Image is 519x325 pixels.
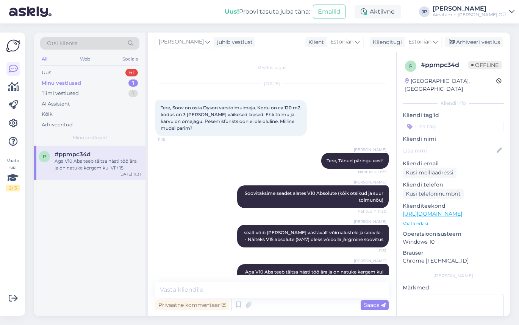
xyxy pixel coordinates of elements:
[214,38,253,46] div: juhib vestlust
[468,61,502,69] span: Offline
[128,79,138,87] div: 1
[405,77,496,93] div: [GEOGRAPHIC_DATA], [GEOGRAPHIC_DATA]
[403,100,504,107] div: Kliendi info
[40,54,49,64] div: All
[403,257,504,265] p: Chrome [TECHNICAL_ID]
[55,158,141,171] div: Aga V10 Abs teeb täitsa hästi töö ära ja on natuke kergem kui V11/ 15
[55,151,91,158] span: #ppmpc34d
[403,121,504,132] input: Lisa tag
[358,208,386,214] span: Nähtud ✓ 11:30
[155,300,229,310] div: Privaatne kommentaar
[155,80,389,87] div: [DATE]
[6,39,20,53] img: Askly Logo
[158,137,186,142] span: 11:18
[327,158,383,163] span: Tere, Tänud päringu eest!
[42,90,79,97] div: Tiimi vestlused
[445,37,503,47] div: Arhiveeri vestlus
[125,69,138,76] div: 61
[73,134,107,141] span: Minu vestlused
[119,171,141,177] div: [DATE] 11:31
[403,272,504,279] div: [PERSON_NAME]
[403,220,504,227] p: Vaata edasi ...
[225,7,310,16] div: Proovi tasuta juba täna:
[6,185,20,191] div: 2 / 3
[403,111,504,119] p: Kliendi tag'id
[433,12,506,18] div: Airvitamin [PERSON_NAME] OÜ
[159,38,204,46] span: [PERSON_NAME]
[121,54,139,64] div: Socials
[403,146,495,155] input: Lisa nimi
[245,269,385,281] span: Aga V10 Abs teeb täitsa hästi töö ära ja on natuke kergem kui V11/ 15
[355,5,401,19] div: Aktiivne
[403,160,504,168] p: Kliendi email
[313,5,345,19] button: Emailid
[330,38,353,46] span: Estonian
[403,181,504,189] p: Kliendi telefon
[403,238,504,246] p: Windows 10
[433,6,514,18] a: [PERSON_NAME]Airvitamin [PERSON_NAME] OÜ
[364,302,386,308] span: Saada
[403,189,464,199] div: Küsi telefoninumbrit
[403,249,504,257] p: Brauser
[354,147,386,152] span: [PERSON_NAME]
[403,135,504,143] p: Kliendi nimi
[433,6,506,12] div: [PERSON_NAME]
[354,179,386,185] span: [PERSON_NAME]
[161,105,303,131] span: Tere, Soov on osta Dyson varstolmuimeja. Kodu on ca 120 m2, kodus on 3 [PERSON_NAME] väikesed lap...
[358,248,386,253] span: 11:31
[403,284,504,292] p: Märkmed
[225,8,239,15] b: Uus!
[358,169,386,175] span: Nähtud ✓ 11:29
[354,258,386,264] span: [PERSON_NAME]
[403,210,462,217] a: [URL][DOMAIN_NAME]
[42,79,81,87] div: Minu vestlused
[409,63,413,69] span: p
[354,219,386,224] span: [PERSON_NAME]
[403,202,504,210] p: Klienditeekond
[42,110,53,118] div: Kõik
[6,157,20,191] div: Vaata siia
[245,190,385,203] span: Soovitaksime seadet alates V10 Absolute (kõik otsikud ja suur tolmunõu)
[305,38,324,46] div: Klient
[155,64,389,71] div: Vestlus algas
[42,121,73,129] div: Arhiveeritud
[419,6,430,17] div: JP
[421,61,468,70] div: # ppmpc34d
[43,154,46,159] span: p
[244,230,383,242] span: sealt võib [PERSON_NAME] vastavalt võimalustele ja soovile -- Näiteks V15 absolute (SV47) oleks v...
[403,168,456,178] div: Küsi meiliaadressi
[78,54,92,64] div: Web
[370,38,402,46] div: Klienditugi
[42,69,51,76] div: Uus
[42,100,70,108] div: AI Assistent
[403,230,504,238] p: Operatsioonisüsteem
[128,90,138,97] div: 1
[47,39,77,47] span: Otsi kliente
[408,38,431,46] span: Estonian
